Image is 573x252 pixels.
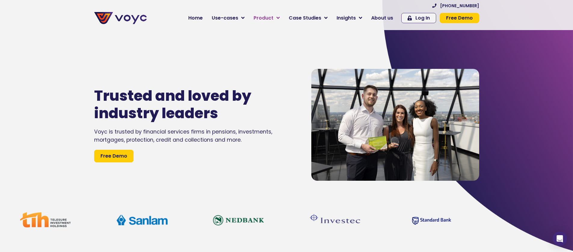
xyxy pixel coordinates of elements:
[371,14,393,22] span: About us
[212,14,238,22] span: Use-cases
[188,14,203,22] span: Home
[284,12,332,24] a: Case Studies
[440,4,479,8] span: [PHONE_NUMBER]
[94,87,275,122] h1: Trusted and loved by industry leaders
[332,12,367,24] a: Insights
[553,232,567,246] div: Open Intercom Messenger
[100,152,127,160] span: Free Demo
[289,14,321,22] span: Case Studies
[207,12,249,24] a: Use-cases
[184,12,207,24] a: Home
[401,13,436,23] a: Log In
[432,4,479,8] a: [PHONE_NUMBER]
[415,16,430,20] span: Log In
[94,150,134,162] a: Free Demo
[367,12,398,24] a: About us
[440,13,479,23] a: Free Demo
[249,12,284,24] a: Product
[94,128,293,144] div: Voyc is trusted by financial services firms in pensions, investments, mortgages, protection, cred...
[446,16,473,20] span: Free Demo
[254,14,273,22] span: Product
[337,14,356,22] span: Insights
[94,12,147,24] img: voyc-full-logo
